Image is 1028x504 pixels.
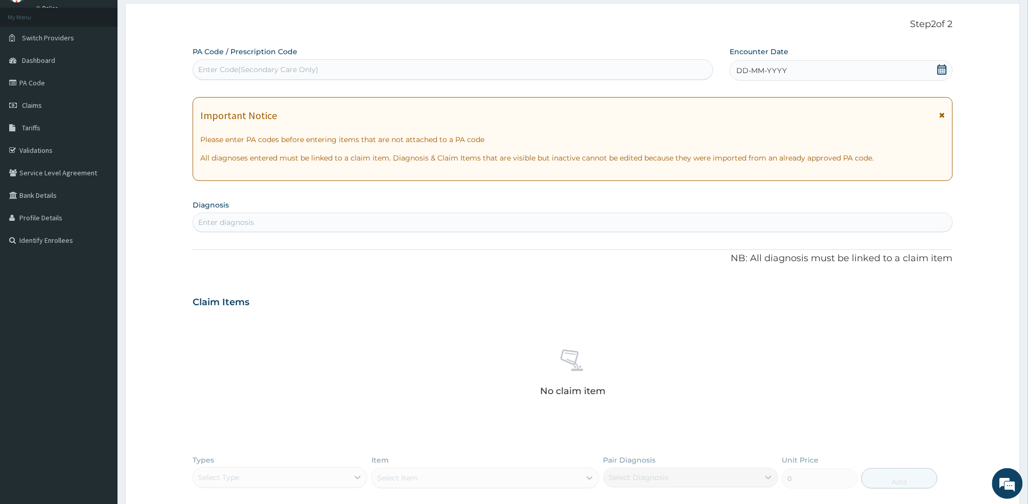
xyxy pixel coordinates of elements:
[36,5,60,12] a: Online
[193,252,953,265] p: NB: All diagnosis must be linked to a claim item
[193,47,297,57] label: PA Code / Prescription Code
[540,386,605,396] p: No claim item
[22,56,55,65] span: Dashboard
[200,134,945,145] p: Please enter PA codes before entering items that are not attached to a PA code
[22,101,42,110] span: Claims
[198,64,318,75] div: Enter Code(Secondary Care Only)
[193,297,249,308] h3: Claim Items
[736,65,787,76] span: DD-MM-YYYY
[198,217,254,227] div: Enter diagnosis
[200,153,945,163] p: All diagnoses entered must be linked to a claim item. Diagnosis & Claim Items that are visible bu...
[193,19,953,30] p: Step 2 of 2
[22,33,74,42] span: Switch Providers
[200,110,277,121] h1: Important Notice
[22,123,40,132] span: Tariffs
[193,200,229,210] label: Diagnosis
[730,47,788,57] label: Encounter Date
